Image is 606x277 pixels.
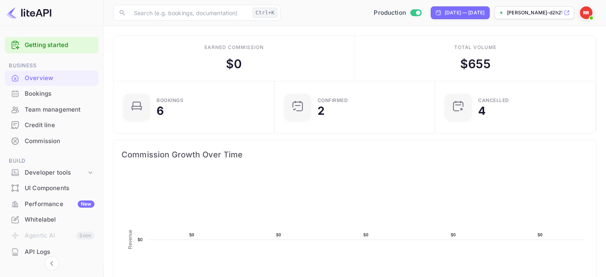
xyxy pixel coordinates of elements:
[5,71,98,85] a: Overview
[5,118,98,133] div: Credit line
[478,98,509,103] div: CANCELLED
[45,256,59,271] button: Collapse navigation
[157,98,183,103] div: Bookings
[318,105,325,116] div: 2
[157,105,164,116] div: 6
[122,148,588,161] span: Commission Growth Over Time
[276,232,281,237] text: $0
[25,248,94,257] div: API Logs
[5,166,98,180] div: Developer tools
[5,196,98,212] div: PerformanceNew
[25,121,94,130] div: Credit line
[25,200,94,209] div: Performance
[25,74,94,83] div: Overview
[363,232,369,237] text: $0
[5,118,98,132] a: Credit line
[25,137,94,146] div: Commission
[137,237,143,242] text: $0
[5,86,98,101] a: Bookings
[318,98,348,103] div: Confirmed
[5,61,98,70] span: Business
[5,196,98,211] a: PerformanceNew
[25,105,94,114] div: Team management
[454,44,496,51] div: Total volume
[6,6,51,19] img: LiteAPI logo
[537,232,543,237] text: $0
[25,168,86,177] div: Developer tools
[204,44,263,51] div: Earned commission
[431,6,490,19] div: Click to change the date range period
[5,244,98,260] div: API Logs
[5,212,98,227] a: Whitelabel
[5,86,98,102] div: Bookings
[226,55,242,73] div: $ 0
[371,8,424,18] div: Switch to Sandbox mode
[5,157,98,165] span: Build
[129,5,249,21] input: Search (e.g. bookings, documentation)
[5,244,98,259] a: API Logs
[5,37,98,53] div: Getting started
[478,105,486,116] div: 4
[78,200,94,208] div: New
[5,181,98,195] a: UI Components
[253,8,277,18] div: Ctrl+K
[580,6,592,19] img: Ron Ramanan
[5,181,98,196] div: UI Components
[25,215,94,224] div: Whitelabel
[451,232,456,237] text: $0
[5,102,98,117] a: Team management
[25,41,94,50] a: Getting started
[374,8,406,18] span: Production
[507,9,562,16] p: [PERSON_NAME]-d2h21.nuit...
[25,89,94,98] div: Bookings
[5,71,98,86] div: Overview
[25,184,94,193] div: UI Components
[445,9,484,16] div: [DATE] — [DATE]
[127,230,133,249] text: Revenue
[189,232,194,237] text: $0
[5,134,98,149] div: Commission
[5,134,98,148] a: Commission
[460,55,490,73] div: $ 655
